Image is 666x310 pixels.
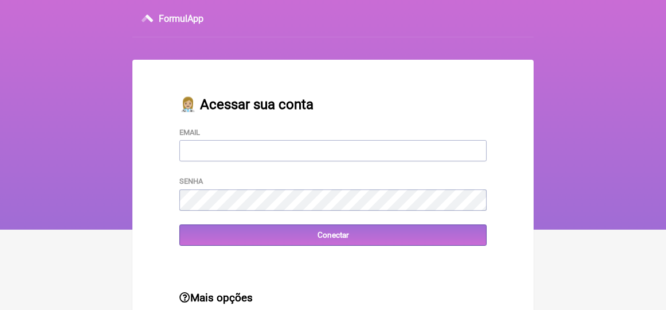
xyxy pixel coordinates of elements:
[179,292,487,304] h3: Mais opções
[159,13,203,24] h3: FormulApp
[179,128,200,137] label: Email
[179,224,487,246] input: Conectar
[179,96,487,113] h2: 👩🏼‍⚕️ Acessar sua conta
[179,177,203,185] label: Senha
